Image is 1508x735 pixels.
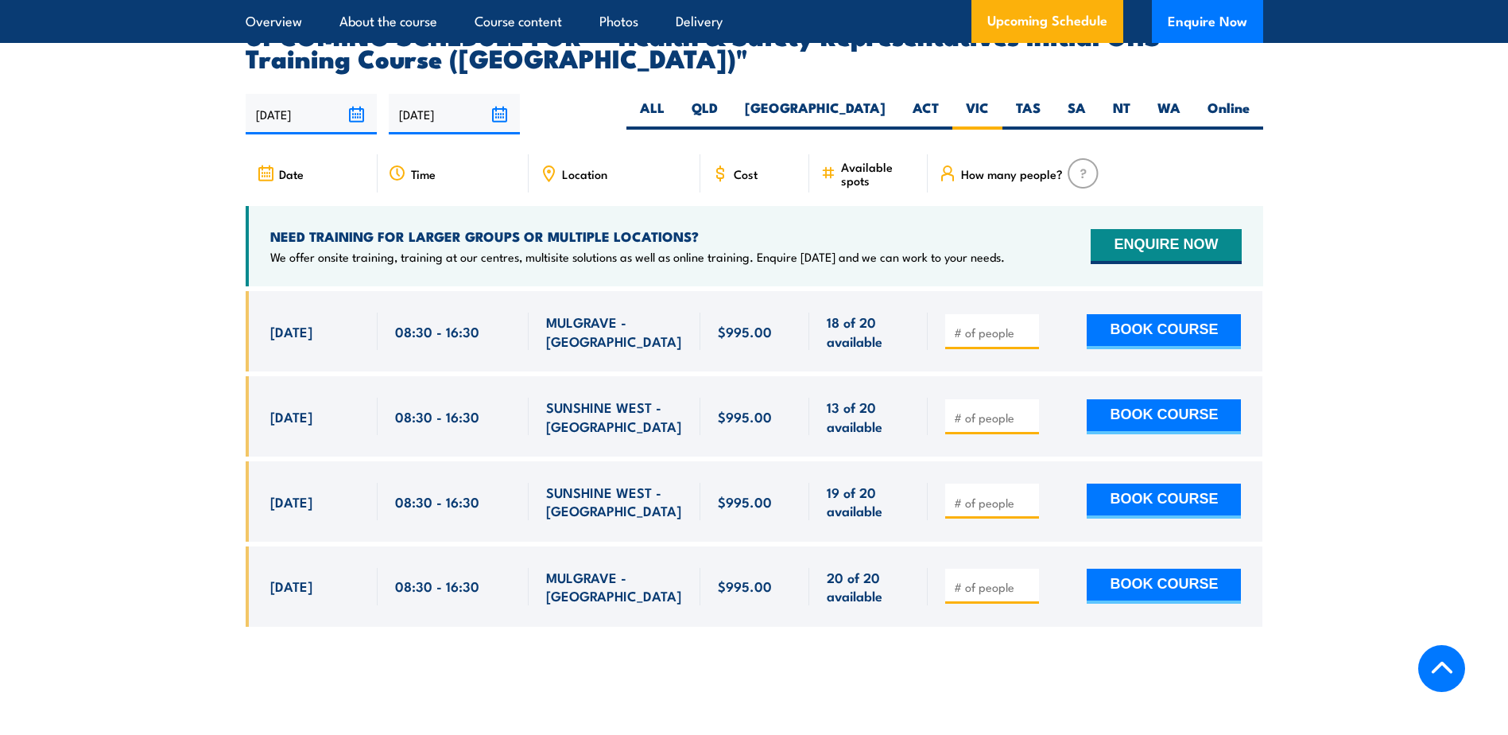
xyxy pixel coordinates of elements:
[270,227,1005,245] h4: NEED TRAINING FOR LARGER GROUPS OR MULTIPLE LOCATIONS?
[718,407,772,426] span: $995.00
[389,94,520,134] input: To date
[954,325,1033,340] input: # of people
[841,160,917,187] span: Available spots
[1002,99,1054,130] label: TAS
[954,579,1033,595] input: # of people
[546,398,683,435] span: SUNSHINE WEST - [GEOGRAPHIC_DATA]
[1087,399,1241,434] button: BOOK COURSE
[546,568,683,605] span: MULGRAVE - [GEOGRAPHIC_DATA]
[734,167,758,181] span: Cost
[546,313,683,350] span: MULGRAVE - [GEOGRAPHIC_DATA]
[279,167,304,181] span: Date
[1091,229,1241,264] button: ENQUIRE NOW
[827,313,910,350] span: 18 of 20 available
[678,99,731,130] label: QLD
[270,249,1005,265] p: We offer onsite training, training at our centres, multisite solutions as well as online training...
[270,492,312,511] span: [DATE]
[562,167,607,181] span: Location
[1144,99,1194,130] label: WA
[827,568,910,605] span: 20 of 20 available
[270,322,312,340] span: [DATE]
[246,94,377,134] input: From date
[1087,484,1241,519] button: BOOK COURSE
[718,492,772,511] span: $995.00
[626,99,678,130] label: ALL
[961,167,1063,181] span: How many people?
[1054,99,1099,130] label: SA
[827,398,910,435] span: 13 of 20 available
[395,492,479,511] span: 08:30 - 16:30
[1194,99,1263,130] label: Online
[546,483,683,520] span: SUNSHINE WEST - [GEOGRAPHIC_DATA]
[270,407,312,426] span: [DATE]
[395,577,479,595] span: 08:30 - 16:30
[270,577,312,595] span: [DATE]
[954,410,1033,426] input: # of people
[718,322,772,340] span: $995.00
[411,167,436,181] span: Time
[899,99,952,130] label: ACT
[954,495,1033,511] input: # of people
[827,483,910,520] span: 19 of 20 available
[395,322,479,340] span: 08:30 - 16:30
[731,99,899,130] label: [GEOGRAPHIC_DATA]
[1087,314,1241,349] button: BOOK COURSE
[1099,99,1144,130] label: NT
[718,577,772,595] span: $995.00
[952,99,1002,130] label: VIC
[246,24,1263,68] h2: UPCOMING SCHEDULE FOR - "Health & Safety Representatives Initial OHS Training Course ([GEOGRAPHIC...
[1087,569,1241,604] button: BOOK COURSE
[395,407,479,426] span: 08:30 - 16:30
